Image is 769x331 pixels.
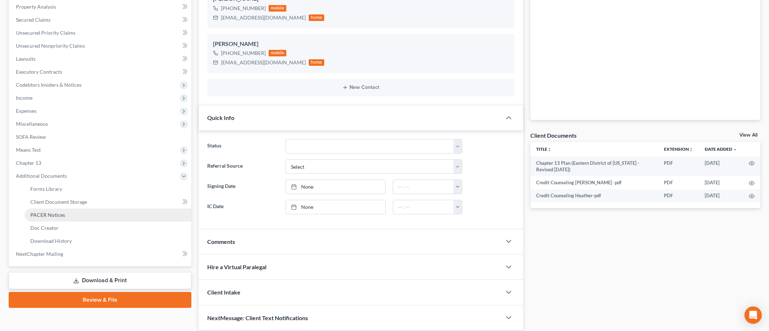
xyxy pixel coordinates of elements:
[30,186,62,192] span: Forms Library
[221,59,306,66] div: [EMAIL_ADDRESS][DOMAIN_NAME]
[16,4,56,10] span: Property Analysis
[10,13,191,26] a: Secured Claims
[393,200,454,214] input: -- : --
[699,156,743,176] td: [DATE]
[207,289,240,296] span: Client Intake
[207,263,266,270] span: Hire a Virtual Paralegal
[530,189,658,202] td: Credit Counseling Heather-pdf
[658,156,699,176] td: PDF
[16,43,85,49] span: Unsecured Nonpriority Claims
[204,139,282,154] label: Status
[286,200,385,214] a: None
[16,56,35,62] span: Lawsuits
[10,39,191,52] a: Unsecured Nonpriority Claims
[689,147,693,152] i: unfold_more
[16,82,82,88] span: Codebtors Insiders & Notices
[658,176,699,189] td: PDF
[10,52,191,65] a: Lawsuits
[664,146,693,152] a: Extensionunfold_more
[213,40,509,48] div: [PERSON_NAME]
[25,222,191,235] a: Doc Creator
[30,238,72,244] span: Download History
[16,108,36,114] span: Expenses
[25,195,191,209] a: Client Document Storage
[309,14,325,21] div: home
[699,189,743,202] td: [DATE]
[286,180,385,194] a: None
[213,85,509,90] button: New Contact
[269,5,287,12] div: mobile
[30,199,87,205] span: Client Document Storage
[744,306,762,324] div: Open Intercom Messenger
[658,189,699,202] td: PDF
[10,130,191,143] a: SOFA Review
[30,225,58,231] span: Doc Creator
[739,133,757,138] a: View All
[733,147,737,152] i: expand_more
[16,30,75,36] span: Unsecured Priority Claims
[699,176,743,189] td: [DATE]
[221,14,306,21] div: [EMAIL_ADDRESS][DOMAIN_NAME]
[16,147,41,153] span: Means Test
[16,160,41,166] span: Chapter 13
[530,176,658,189] td: Credit Counseling [PERSON_NAME] -pdf
[269,50,287,56] div: mobile
[547,147,552,152] i: unfold_more
[10,26,191,39] a: Unsecured Priority Claims
[16,251,63,257] span: NextChapter Mailing
[10,65,191,78] a: Executory Contracts
[16,121,48,127] span: Miscellaneous
[25,182,191,195] a: Forms Library
[393,180,454,194] input: -- : --
[9,292,191,308] a: Review & File
[204,200,282,214] label: IC Date
[207,314,308,321] span: NextMessage: Client Text Notifications
[221,50,266,57] div: [PHONE_NUMBER]
[207,238,235,245] span: Comments
[25,209,191,222] a: PACER Notices
[30,212,65,218] span: PACER Notices
[16,173,67,179] span: Additional Documents
[9,272,191,289] a: Download & Print
[16,95,32,101] span: Income
[10,0,191,13] a: Property Analysis
[530,156,658,176] td: Chapter 13 Plan (Eastern District of [US_STATE] - Revised [DATE])
[16,134,46,140] span: SOFA Review
[25,235,191,248] a: Download History
[705,146,737,152] a: Date Added expand_more
[309,59,325,66] div: home
[16,17,51,23] span: Secured Claims
[530,132,577,139] div: Client Documents
[536,146,552,152] a: Titleunfold_more
[204,159,282,174] label: Referral Source
[207,114,234,121] span: Quick Info
[221,5,266,12] div: [PHONE_NUMBER]
[16,69,62,75] span: Executory Contracts
[204,180,282,194] label: Signing Date
[10,248,191,261] a: NextChapter Mailing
